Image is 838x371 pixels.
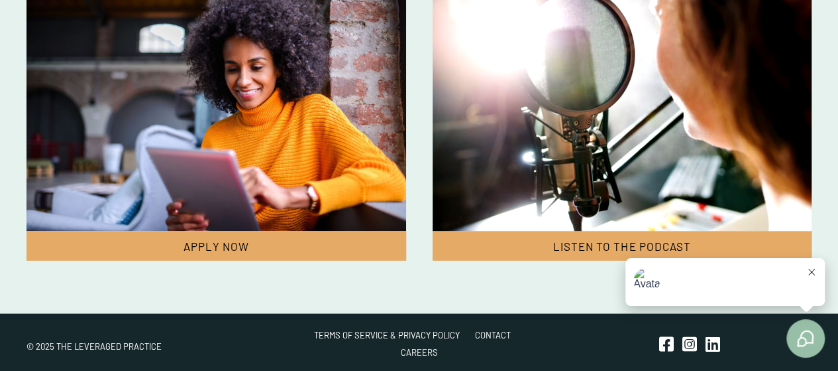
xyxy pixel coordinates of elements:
a: Terms of Service & Privacy Policy [314,329,460,340]
span: Apply now [183,239,249,252]
a: Listen to the Podcast [433,231,812,260]
a: Contact [475,329,511,340]
span: Listen to the Podcast [553,239,690,252]
a: Apply now [26,231,406,260]
a: Careers [401,346,438,357]
p: © 2025 The Leveraged Practice [26,338,270,355]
